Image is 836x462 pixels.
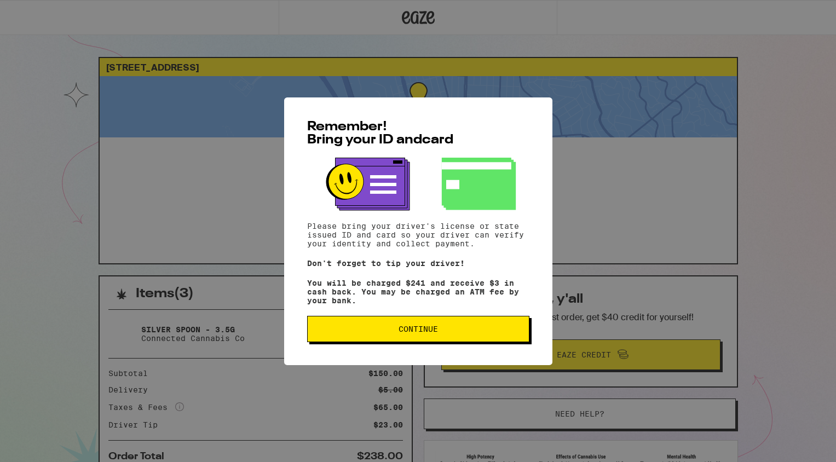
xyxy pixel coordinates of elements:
[307,120,453,147] span: Remember! Bring your ID and card
[307,316,529,342] button: Continue
[307,222,529,248] p: Please bring your driver's license or state issued ID and card so your driver can verify your ide...
[307,259,529,268] p: Don't forget to tip your driver!
[307,279,529,305] p: You will be charged $241 and receive $3 in cash back. You may be charged an ATM fee by your bank.
[399,325,438,333] span: Continue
